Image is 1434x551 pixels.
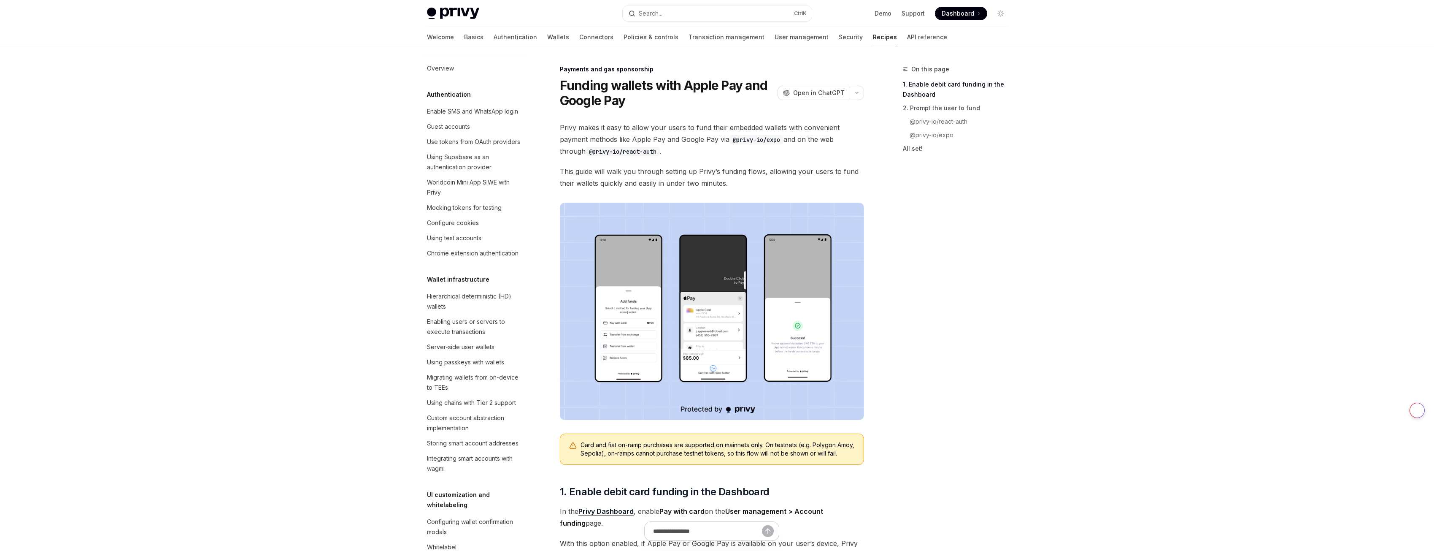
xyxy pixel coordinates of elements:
a: @privy-io/react-auth [910,115,1014,128]
div: Integrating smart accounts with wagmi [427,453,523,474]
div: Mocking tokens for testing [427,203,502,213]
div: Migrating wallets from on-device to TEEs [427,372,523,393]
a: Storing smart account addresses [420,436,528,451]
span: In the , enable on the page. [560,505,864,529]
button: Open in ChatGPT [778,86,850,100]
a: Recipes [873,27,897,47]
div: Storing smart account addresses [427,438,519,448]
div: Using Supabase as an authentication provider [427,152,523,172]
code: @privy-io/react-auth [586,147,660,156]
a: @privy-io/expo [910,128,1014,142]
a: Basics [464,27,483,47]
a: Custom account abstraction implementation [420,410,528,436]
div: Custom account abstraction implementation [427,413,523,433]
a: Configure cookies [420,215,528,231]
button: Search...CtrlK [623,6,812,21]
a: Mocking tokens for testing [420,200,528,215]
a: API reference [907,27,947,47]
button: Toggle dark mode [994,7,1007,20]
div: Search... [639,8,662,19]
div: Using test accounts [427,233,481,243]
a: Support [902,9,925,18]
a: Using Supabase as an authentication provider [420,149,528,175]
svg: Warning [569,442,577,450]
img: card-based-funding [560,203,864,420]
div: Server-side user wallets [427,342,494,352]
a: All set! [903,142,1014,155]
a: Privy Dashboard [578,507,634,516]
div: Enabling users or servers to execute transactions [427,317,523,337]
a: Demo [875,9,891,18]
a: Dashboard [935,7,987,20]
span: 1. Enable debit card funding in the Dashboard [560,485,770,499]
div: Payments and gas sponsorship [560,65,864,73]
div: Overview [427,63,454,73]
a: Use tokens from OAuth providers [420,134,528,149]
span: Open in ChatGPT [793,89,845,97]
a: Hierarchical deterministic (HD) wallets [420,289,528,314]
span: Ctrl K [794,10,807,17]
a: Security [839,27,863,47]
span: Privy makes it easy to allow your users to fund their embedded wallets with convenient payment me... [560,122,864,157]
a: Transaction management [689,27,764,47]
a: 2. Prompt the user to fund [903,101,1014,115]
div: Configuring wallet confirmation modals [427,517,523,537]
img: light logo [427,8,479,19]
div: Hierarchical deterministic (HD) wallets [427,291,523,312]
a: 1. Enable debit card funding in the Dashboard [903,78,1014,101]
a: Configuring wallet confirmation modals [420,514,528,540]
div: Use tokens from OAuth providers [427,137,520,147]
a: User management [775,27,829,47]
a: Migrating wallets from on-device to TEEs [420,370,528,395]
a: Overview [420,61,528,76]
a: Guest accounts [420,119,528,134]
div: Card and fiat on-ramp purchases are supported on mainnets only. On testnets (e.g. Polygon Amoy, S... [581,441,855,458]
a: Worldcoin Mini App SIWE with Privy [420,175,528,200]
h5: Wallet infrastructure [427,274,489,285]
button: Send message [762,525,774,537]
h1: Funding wallets with Apple Pay and Google Pay [560,78,774,108]
h5: Authentication [427,90,471,100]
a: Welcome [427,27,454,47]
span: This guide will walk you through setting up Privy’s funding flows, allowing your users to fund th... [560,166,864,189]
a: Enable SMS and WhatsApp login [420,104,528,119]
a: Server-side user wallets [420,339,528,355]
strong: Pay with card [659,507,705,516]
div: Worldcoin Mini App SIWE with Privy [427,177,523,198]
div: Enable SMS and WhatsApp login [427,106,518,117]
h5: UI customization and whitelabeling [427,490,528,510]
span: On this page [911,64,949,74]
a: Using test accounts [420,231,528,246]
a: Policies & controls [624,27,678,47]
div: Configure cookies [427,218,479,228]
a: Enabling users or servers to execute transactions [420,314,528,339]
a: Chrome extension authentication [420,246,528,261]
div: Guest accounts [427,122,470,132]
div: Using passkeys with wallets [427,357,504,367]
code: @privy-io/expo [729,135,783,144]
a: Connectors [579,27,613,47]
a: Integrating smart accounts with wagmi [420,451,528,476]
div: Chrome extension authentication [427,248,519,258]
a: Using chains with Tier 2 support [420,395,528,410]
a: Wallets [547,27,569,47]
a: Using passkeys with wallets [420,355,528,370]
span: Dashboard [942,9,974,18]
div: Using chains with Tier 2 support [427,398,516,408]
a: Authentication [494,27,537,47]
